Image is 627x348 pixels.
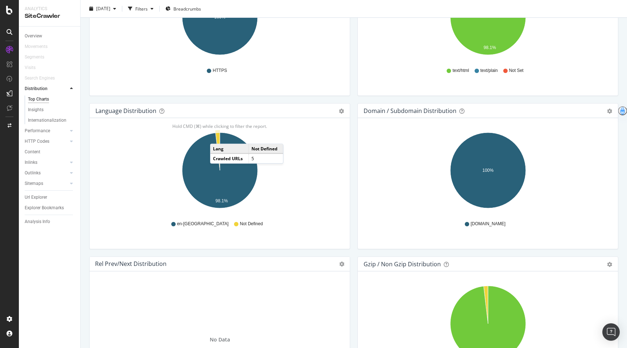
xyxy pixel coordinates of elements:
[210,336,230,343] span: No Data
[210,154,249,163] td: Crawled URLs
[173,5,201,12] span: Breadcrumbs
[25,159,68,166] a: Inlinks
[602,323,620,341] div: Open Intercom Messenger
[339,109,344,114] div: gear
[364,130,612,214] svg: A chart.
[163,3,204,15] button: Breadcrumbs
[249,144,283,154] td: Not Defined
[249,154,283,163] td: 5
[25,43,48,50] div: Movements
[471,221,505,227] span: [DOMAIN_NAME]
[25,194,75,201] a: Url Explorer
[607,262,612,267] div: gear
[214,15,226,20] text: 100%
[25,32,42,40] div: Overview
[177,221,229,227] span: en-[GEOGRAPHIC_DATA]
[135,5,148,12] div: Filters
[28,117,66,124] div: Internationalization
[28,96,75,103] a: Top Charts
[25,12,74,20] div: SiteCrawler
[213,68,227,74] span: HTTPS
[28,117,75,124] a: Internationalization
[240,221,263,227] span: Not Defined
[25,127,68,135] a: Performance
[25,74,55,82] div: Search Engines
[25,159,37,166] div: Inlinks
[25,64,36,72] div: Visits
[607,109,612,114] div: gear
[364,260,441,268] div: Gzip / Non Gzip Distribution
[25,6,74,12] div: Analytics
[25,32,75,40] a: Overview
[25,148,75,156] a: Content
[25,53,44,61] div: Segments
[125,3,156,15] button: Filters
[364,107,456,114] div: Domain / Subdomain Distribution
[95,107,156,114] div: Language Distribution
[509,68,524,74] span: Not Set
[25,194,47,201] div: Url Explorer
[480,68,498,74] span: text/plain
[25,180,68,187] a: Sitemaps
[95,259,167,269] h4: Rel Prev/Next distribution
[25,169,41,177] div: Outlinks
[25,85,68,93] a: Distribution
[25,218,50,226] div: Analysis Info
[210,144,249,154] td: Lang
[95,130,344,214] svg: A chart.
[25,204,75,212] a: Explorer Bookmarks
[25,127,50,135] div: Performance
[484,45,496,50] text: 98.1%
[25,43,55,50] a: Movements
[96,5,110,12] span: 2025 Sep. 16th
[339,262,344,267] i: Options
[25,74,62,82] a: Search Engines
[25,148,40,156] div: Content
[25,64,43,72] a: Visits
[28,106,44,114] div: Insights
[28,96,49,103] div: Top Charts
[483,168,494,173] text: 100%
[25,138,49,145] div: HTTP Codes
[25,85,48,93] div: Distribution
[25,169,68,177] a: Outlinks
[216,198,228,203] text: 98.1%
[28,106,75,114] a: Insights
[25,53,52,61] a: Segments
[25,180,43,187] div: Sitemaps
[86,3,119,15] button: [DATE]
[25,138,68,145] a: HTTP Codes
[452,68,469,74] span: text/html
[25,204,64,212] div: Explorer Bookmarks
[25,218,75,226] a: Analysis Info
